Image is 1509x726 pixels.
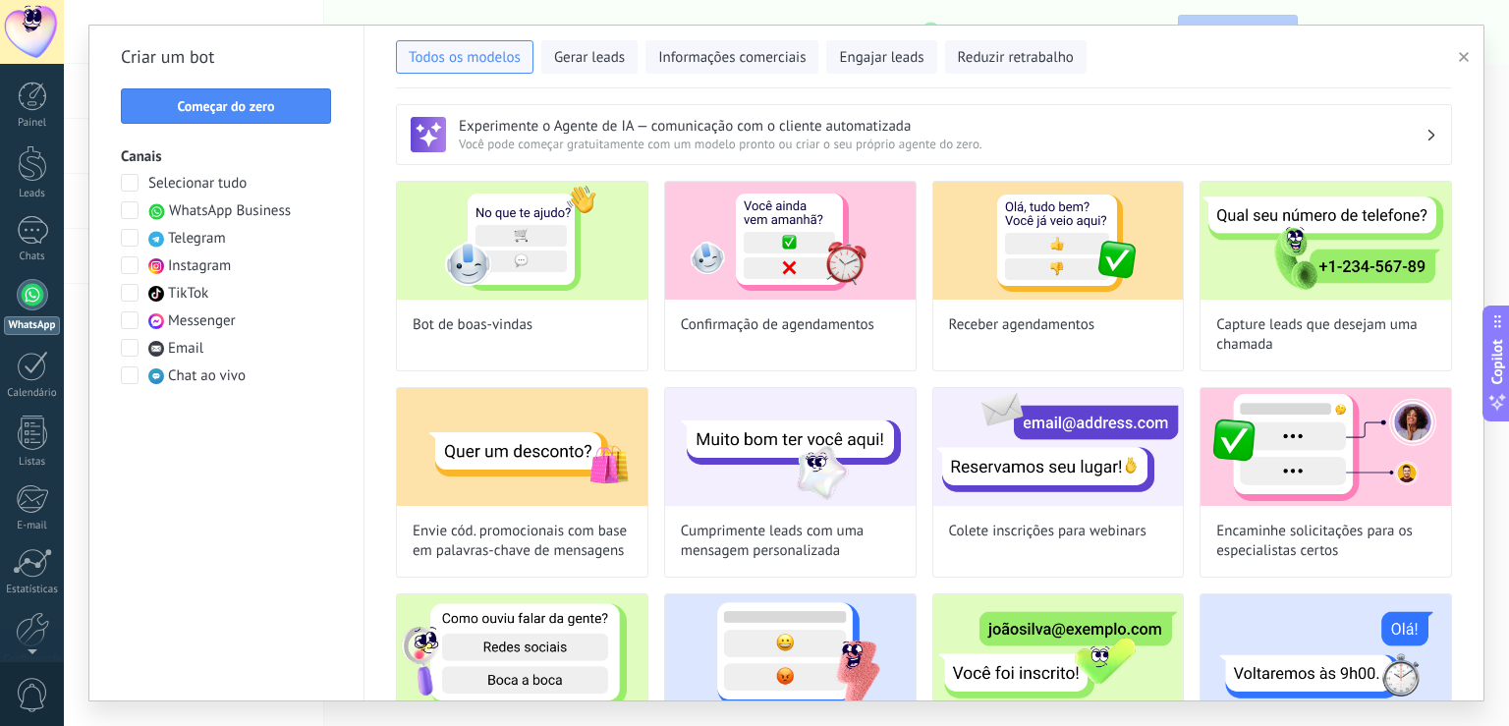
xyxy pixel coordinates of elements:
[554,48,625,68] span: Gerar leads
[409,48,521,68] span: Todos os modelos
[4,117,61,130] div: Painel
[949,315,1095,335] span: Receber agendamentos
[665,182,916,300] img: Confirmação de agendamentos
[645,40,818,74] button: Informações comerciais
[397,594,647,712] img: Saiba mais sobre leads com uma pesquisa rápida
[1216,522,1435,561] span: Encaminhe solicitações para os especialistas certos
[958,48,1074,68] span: Reduzir retrabalho
[4,387,61,400] div: Calendário
[4,188,61,200] div: Leads
[839,48,923,68] span: Engajar leads
[665,594,916,712] img: Colete feedback com emojis
[933,182,1184,300] img: Receber agendamentos
[826,40,936,74] button: Engajar leads
[168,229,226,249] span: Telegram
[459,136,1425,152] span: Você pode começar gratuitamente com um modelo pronto ou criar o seu próprio agente do zero.
[169,201,291,221] span: WhatsApp Business
[1487,339,1507,384] span: Copilot
[949,522,1146,541] span: Colete inscrições para webinars
[121,41,332,73] h2: Criar um bot
[413,522,632,561] span: Envie cód. promocionais com base em palavras-chave de mensagens
[168,339,203,359] span: Email
[4,316,60,335] div: WhatsApp
[665,388,916,506] img: Cumprimente leads com uma mensagem personalizada
[4,251,61,263] div: Chats
[121,147,332,166] h3: Canais
[413,315,532,335] span: Bot de boas-vindas
[933,388,1184,506] img: Colete inscrições para webinars
[168,284,208,304] span: TikTok
[4,520,61,532] div: E-mail
[658,48,806,68] span: Informações comerciais
[148,174,247,194] span: Selecionar tudo
[1201,388,1451,506] img: Encaminhe solicitações para os especialistas certos
[397,388,647,506] img: Envie cód. promocionais com base em palavras-chave de mensagens
[168,311,236,331] span: Messenger
[396,40,533,74] button: Todos os modelos
[945,40,1087,74] button: Reduzir retrabalho
[459,117,1425,136] h3: Experimente o Agente de IA — comunicação com o cliente automatizada
[1216,315,1435,355] span: Capture leads que desejam uma chamada
[397,182,647,300] img: Bot de boas-vindas
[1201,182,1451,300] img: Capture leads que desejam uma chamada
[681,315,874,335] span: Confirmação de agendamentos
[4,456,61,469] div: Listas
[4,584,61,596] div: Estatísticas
[168,256,231,276] span: Instagram
[933,594,1184,712] img: Inscreva leads em sua newsletter de email
[177,99,274,113] span: Começar do zero
[681,522,900,561] span: Cumprimente leads com uma mensagem personalizada
[541,40,638,74] button: Gerar leads
[168,366,246,386] span: Chat ao vivo
[1201,594,1451,712] img: Receba recados quando estiver offline
[121,88,331,124] button: Começar do zero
